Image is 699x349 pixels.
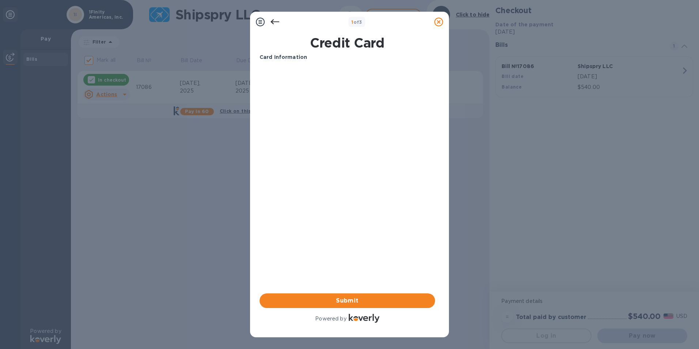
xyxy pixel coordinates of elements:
[257,35,438,50] h1: Credit Card
[265,296,429,305] span: Submit
[260,67,435,122] iframe: Your browser does not support iframes
[351,19,362,25] b: of 3
[349,314,379,323] img: Logo
[351,19,353,25] span: 1
[260,54,307,60] b: Card Information
[315,315,346,323] p: Powered by
[260,293,435,308] button: Submit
